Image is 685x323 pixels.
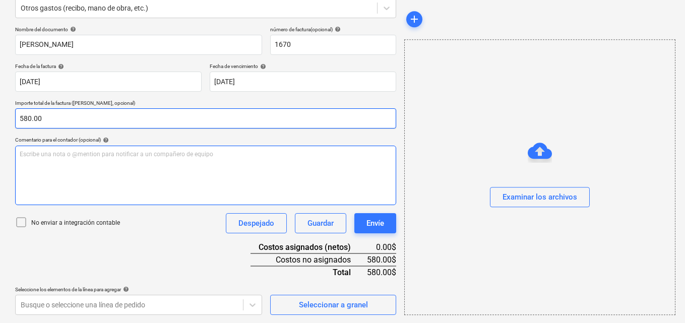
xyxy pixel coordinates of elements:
div: número de factura (opcional) [270,26,396,33]
div: Seleccionar a granel [299,298,368,311]
button: Guardar [295,213,346,233]
div: Costos no asignados [251,253,367,266]
div: Examinar los archivos [503,191,577,204]
button: Examinar los archivos [490,187,590,208]
input: Nombre del documento [15,35,262,55]
span: add [408,13,420,25]
span: help [101,137,109,143]
div: Fecha de vencimiento [210,63,396,70]
div: 0.00$ [367,241,396,253]
p: Importe total de la factura ([PERSON_NAME], opcional) [15,100,396,108]
div: Seleccione los elementos de la línea para agregar [15,286,262,293]
div: Guardar [307,217,334,230]
div: Nombre del documento [15,26,262,33]
span: help [68,26,76,32]
button: Seleccionar a granel [270,295,396,315]
div: Envíe [366,217,384,230]
button: Despejado [226,213,287,233]
p: No enviar a integración contable [31,219,120,227]
button: Envíe [354,213,396,233]
div: Total [251,266,367,278]
span: help [56,63,64,70]
span: help [121,286,129,292]
div: 580.00$ [367,266,396,278]
div: Fecha de la factura [15,63,202,70]
span: help [258,63,266,70]
input: Fecha de factura no especificada [15,72,202,92]
div: Examinar los archivos [404,39,675,315]
input: Importe total de la factura (coste neto, opcional) [15,108,396,128]
div: Comentario para el contador (opcional) [15,137,396,143]
iframe: Chat Widget [635,275,685,323]
div: Costos asignados (netos) [251,241,367,253]
input: Fecha de vencimiento no especificada [210,72,396,92]
input: número de factura [270,35,396,55]
div: 580.00$ [367,253,396,266]
div: Widget de chat [635,275,685,323]
div: Despejado [238,217,274,230]
span: help [333,26,341,32]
